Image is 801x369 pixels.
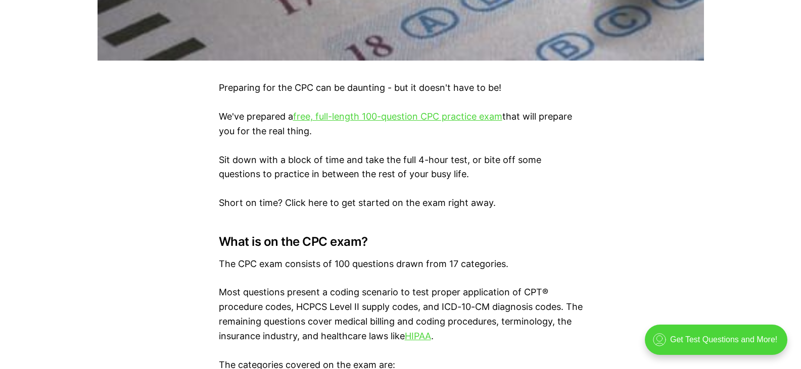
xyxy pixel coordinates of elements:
p: Most questions present a coding scenario to test proper application of CPT® procedure codes, HCPC... [219,285,583,343]
a: free, full-length 100-question CPC practice exam [293,111,502,122]
h3: What is on the CPC exam? [219,235,583,249]
p: We've prepared a that will prepare you for the real thing. [219,110,583,139]
a: HIPAA [405,331,431,341]
p: The CPC exam consists of 100 questions drawn from 17 categories. [219,257,583,272]
p: Sit down with a block of time and take the full 4-hour test, or bite off some questions to practi... [219,153,583,182]
p: Preparing for the CPC can be daunting - but it doesn't have to be! [219,81,583,95]
p: Short on time? Click here to get started on the exam right away. [219,196,583,210]
iframe: portal-trigger [636,320,801,369]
